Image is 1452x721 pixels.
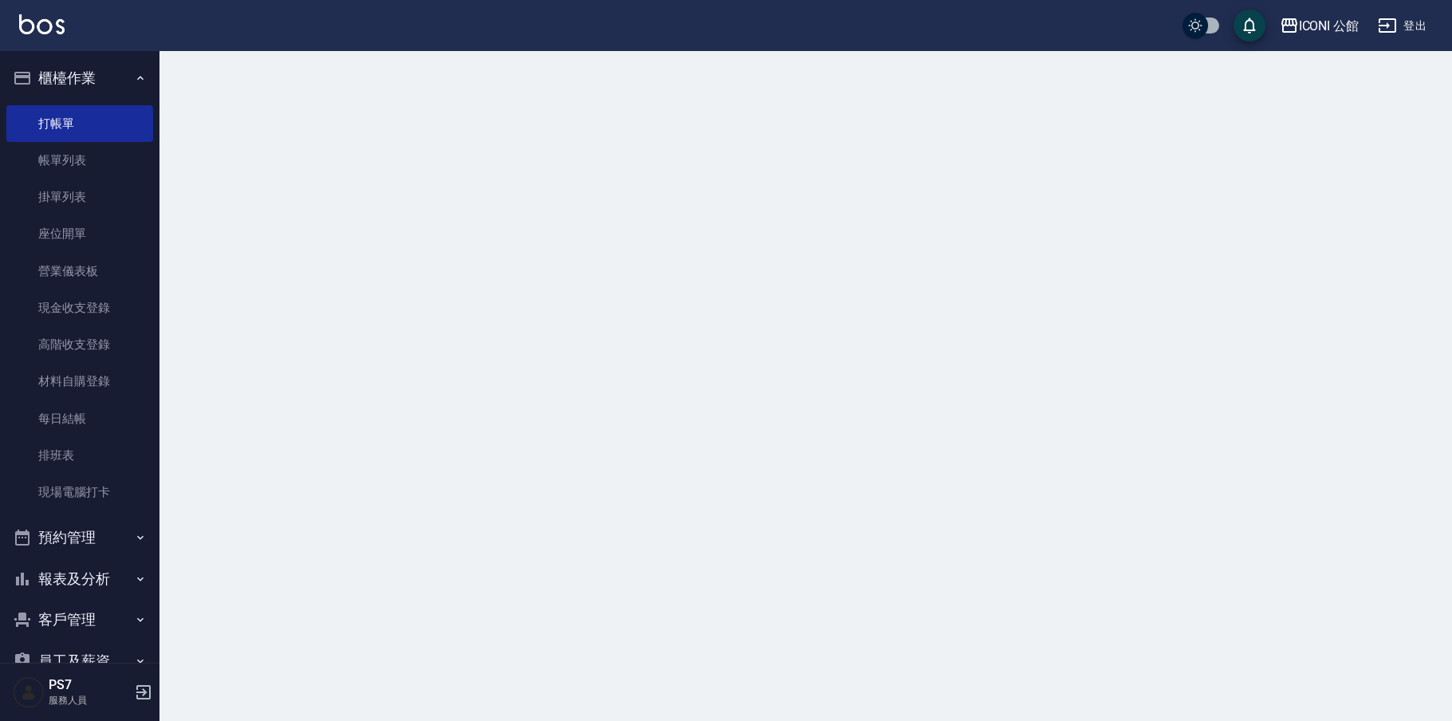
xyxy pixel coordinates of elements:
img: Person [13,676,45,708]
button: 預約管理 [6,517,153,558]
button: ICONI 公館 [1273,10,1366,42]
div: ICONI 公館 [1299,16,1360,36]
a: 打帳單 [6,105,153,142]
a: 帳單列表 [6,142,153,179]
h5: PS7 [49,677,130,693]
a: 營業儀表板 [6,253,153,290]
button: 報表及分析 [6,558,153,600]
p: 服務人員 [49,693,130,707]
a: 掛單列表 [6,179,153,215]
button: 客戶管理 [6,599,153,640]
a: 座位開單 [6,215,153,252]
a: 現金收支登錄 [6,290,153,326]
img: Logo [19,14,65,34]
a: 現場電腦打卡 [6,474,153,510]
a: 高階收支登錄 [6,326,153,363]
a: 每日結帳 [6,400,153,437]
button: 櫃檯作業 [6,57,153,99]
button: 員工及薪資 [6,640,153,682]
a: 排班表 [6,437,153,474]
button: 登出 [1371,11,1433,41]
a: 材料自購登錄 [6,363,153,400]
button: save [1234,10,1265,41]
